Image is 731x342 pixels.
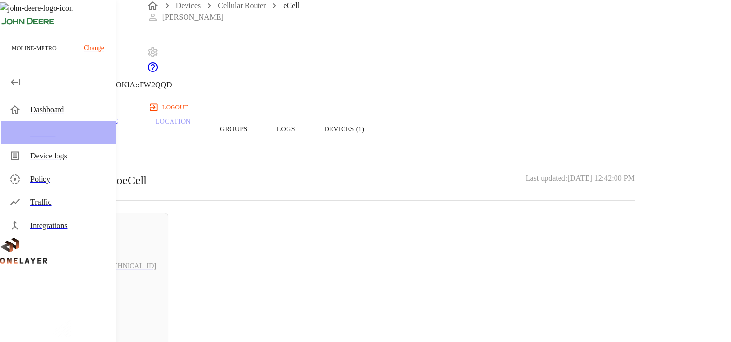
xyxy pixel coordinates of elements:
[147,100,192,115] button: logout
[262,99,310,160] button: Logs
[23,171,147,189] p: Devices connected to eCell
[103,261,156,271] h6: [TECHNICAL_ID]
[141,99,205,160] a: Location
[176,1,201,10] a: Devices
[147,66,158,74] a: onelayer-support
[147,66,158,74] span: Support Portal
[147,100,701,115] a: logout
[162,12,224,23] p: [PERSON_NAME]
[205,99,262,160] button: Groups
[310,99,379,160] button: Devices (1)
[525,171,634,189] h3: Last updated: [DATE] 12:42:00 PM
[218,1,266,10] a: Cellular Router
